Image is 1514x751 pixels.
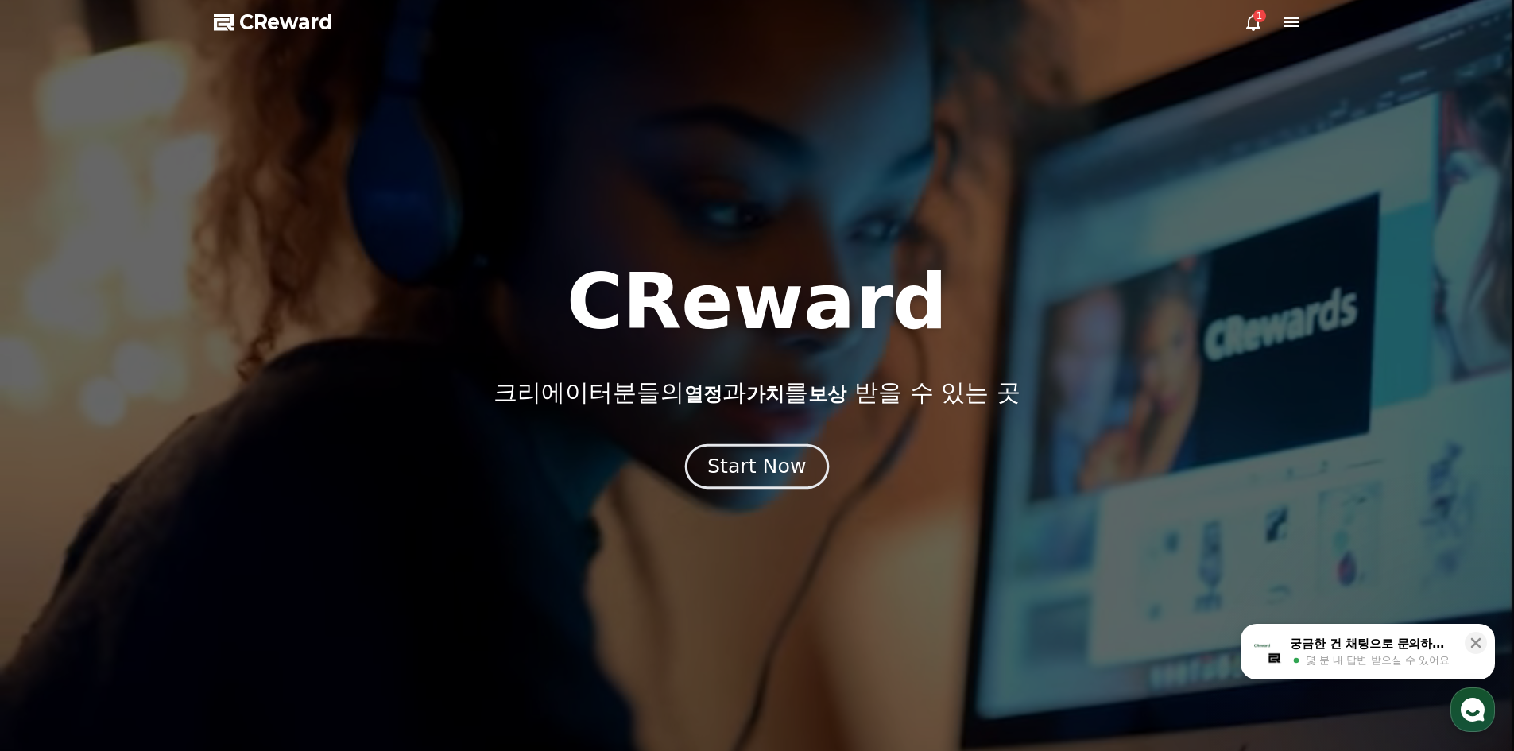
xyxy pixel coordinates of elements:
span: 보상 [808,383,846,405]
a: 1 [1244,13,1263,32]
span: 가치 [746,383,784,405]
span: 홈 [50,528,60,540]
a: 대화 [105,504,205,544]
button: Start Now [685,443,829,489]
p: 크리에이터분들의 과 를 받을 수 있는 곳 [494,378,1020,407]
a: 홈 [5,504,105,544]
div: 1 [1253,10,1266,22]
a: CReward [214,10,333,35]
h1: CReward [567,264,947,340]
span: 열정 [684,383,722,405]
span: CReward [239,10,333,35]
span: 대화 [145,528,165,541]
a: Start Now [688,461,826,476]
a: 설정 [205,504,305,544]
div: Start Now [707,453,806,480]
span: 설정 [246,528,265,540]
